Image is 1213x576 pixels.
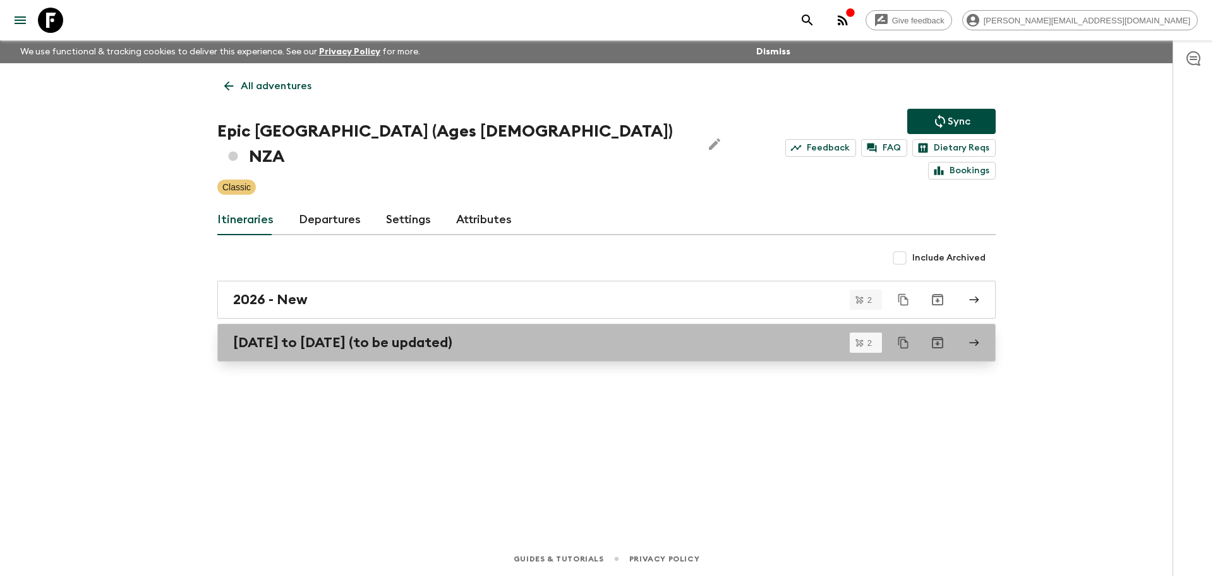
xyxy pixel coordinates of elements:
[860,339,879,347] span: 2
[456,205,512,235] a: Attributes
[233,334,452,351] h2: [DATE] to [DATE] (to be updated)
[892,331,915,354] button: Duplicate
[222,181,251,193] p: Classic
[386,205,431,235] a: Settings
[753,43,794,61] button: Dismiss
[233,291,308,308] h2: 2026 - New
[319,47,380,56] a: Privacy Policy
[912,139,996,157] a: Dietary Reqs
[785,139,856,157] a: Feedback
[8,8,33,33] button: menu
[299,205,361,235] a: Departures
[925,287,950,312] button: Archive
[514,552,604,566] a: Guides & Tutorials
[217,73,318,99] a: All adventures
[217,205,274,235] a: Itineraries
[860,296,879,304] span: 2
[861,139,907,157] a: FAQ
[977,16,1197,25] span: [PERSON_NAME][EMAIL_ADDRESS][DOMAIN_NAME]
[892,288,915,311] button: Duplicate
[217,324,996,362] a: [DATE] to [DATE] (to be updated)
[928,162,996,180] a: Bookings
[885,16,951,25] span: Give feedback
[15,40,425,63] p: We use functional & tracking cookies to deliver this experience. See our for more.
[948,114,970,129] p: Sync
[629,552,699,566] a: Privacy Policy
[241,78,311,94] p: All adventures
[912,252,986,264] span: Include Archived
[925,330,950,355] button: Archive
[866,10,952,30] a: Give feedback
[217,119,692,169] h1: Epic [GEOGRAPHIC_DATA] (Ages [DEMOGRAPHIC_DATA]) NZA
[907,109,996,134] button: Sync adventure departures to the booking engine
[795,8,820,33] button: search adventures
[217,281,996,319] a: 2026 - New
[962,10,1198,30] div: [PERSON_NAME][EMAIL_ADDRESS][DOMAIN_NAME]
[702,119,727,169] button: Edit Adventure Title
